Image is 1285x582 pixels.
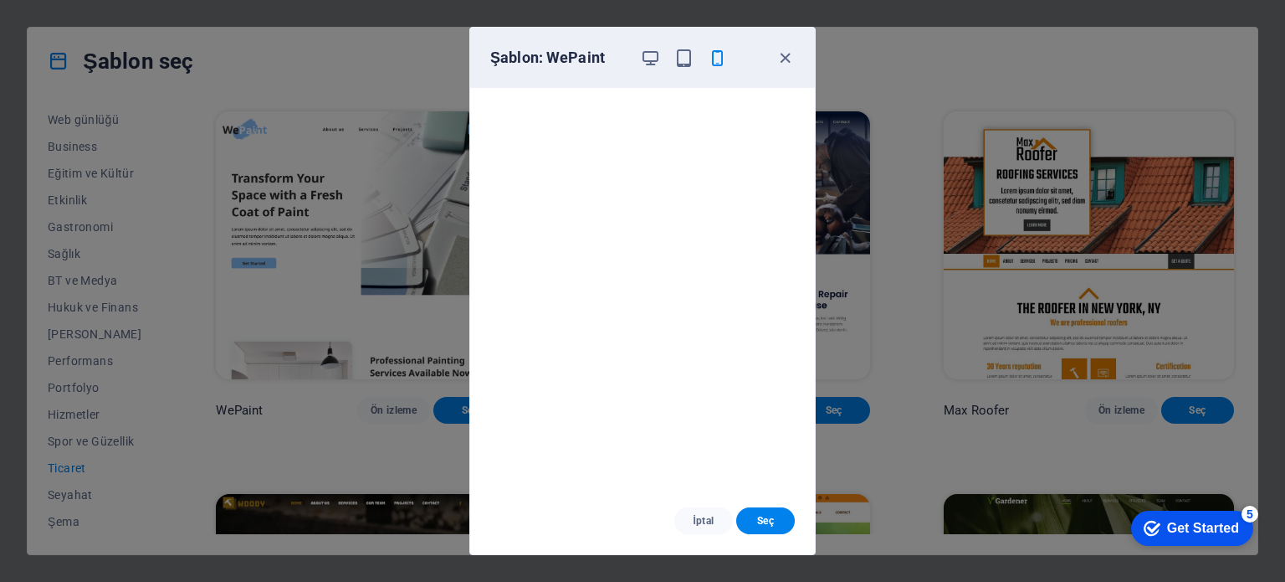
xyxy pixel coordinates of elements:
div: 5 [124,3,141,20]
div: Get Started [49,18,121,33]
div: Get Started 5 items remaining, 0% complete [13,8,136,44]
button: İptal [674,507,733,534]
span: Seç [750,514,781,528]
h6: Şablon: WePaint [490,48,627,68]
button: Seç [736,507,795,534]
span: İptal [688,514,719,528]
